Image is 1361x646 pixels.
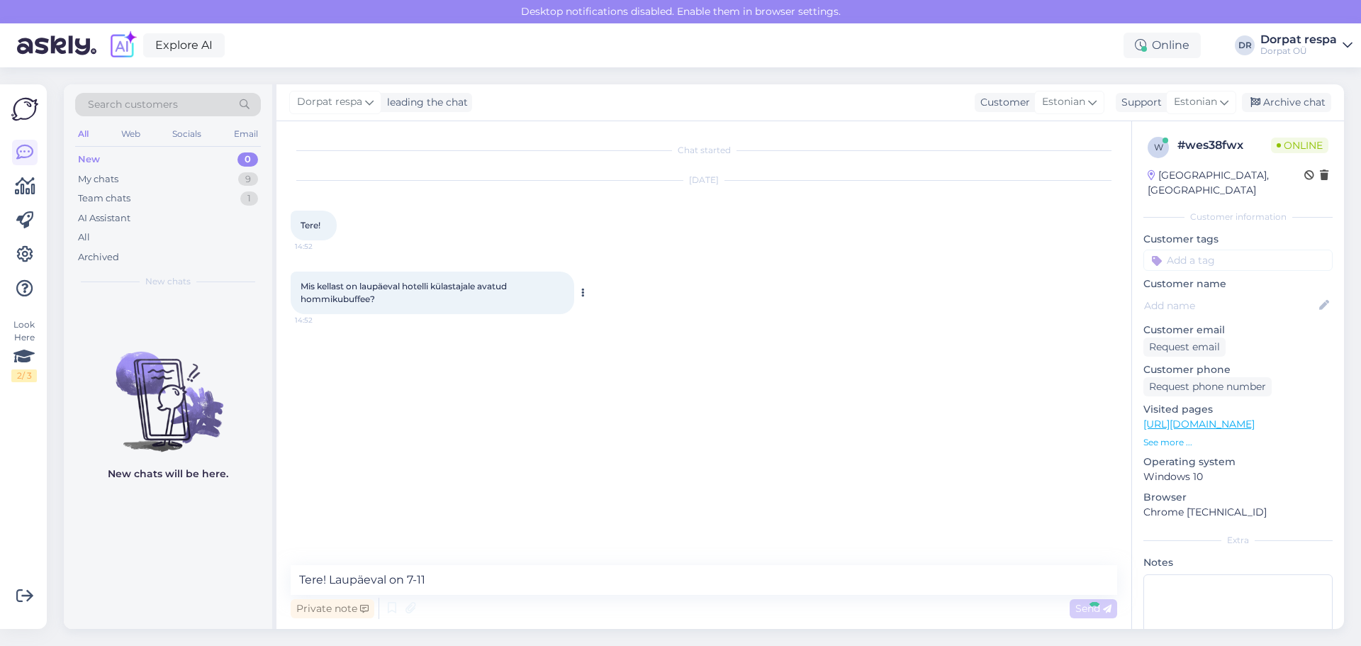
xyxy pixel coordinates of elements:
[1143,323,1333,338] p: Customer email
[108,30,138,60] img: explore-ai
[11,318,37,382] div: Look Here
[1143,250,1333,271] input: Add a tag
[1174,94,1217,110] span: Estonian
[1143,211,1333,223] div: Customer information
[231,125,261,143] div: Email
[295,315,348,325] span: 14:52
[1143,436,1333,449] p: See more ...
[11,96,38,123] img: Askly Logo
[1242,93,1331,112] div: Archive chat
[1271,138,1328,153] span: Online
[295,241,348,252] span: 14:52
[237,152,258,167] div: 0
[1143,277,1333,291] p: Customer name
[78,172,118,186] div: My chats
[1177,137,1271,154] div: # wes38fwx
[240,191,258,206] div: 1
[1143,469,1333,484] p: Windows 10
[1260,45,1337,57] div: Dorpat OÜ
[291,144,1117,157] div: Chat started
[1143,490,1333,505] p: Browser
[1235,35,1255,55] div: DR
[75,125,91,143] div: All
[238,172,258,186] div: 9
[1116,95,1162,110] div: Support
[1143,338,1226,357] div: Request email
[291,174,1117,186] div: [DATE]
[143,33,225,57] a: Explore AI
[78,230,90,245] div: All
[118,125,143,143] div: Web
[301,220,320,230] span: Tere!
[108,467,228,481] p: New chats will be here.
[64,326,272,454] img: No chats
[381,95,468,110] div: leading the chat
[1143,505,1333,520] p: Chrome [TECHNICAL_ID]
[1143,377,1272,396] div: Request phone number
[1143,534,1333,547] div: Extra
[78,191,130,206] div: Team chats
[1143,402,1333,417] p: Visited pages
[169,125,204,143] div: Socials
[78,211,130,225] div: AI Assistant
[1148,168,1304,198] div: [GEOGRAPHIC_DATA], [GEOGRAPHIC_DATA]
[1154,142,1163,152] span: w
[975,95,1030,110] div: Customer
[1260,34,1337,45] div: Dorpat respa
[88,97,178,112] span: Search customers
[1143,362,1333,377] p: Customer phone
[11,369,37,382] div: 2 / 3
[78,152,100,167] div: New
[297,94,362,110] span: Dorpat respa
[1143,455,1333,469] p: Operating system
[301,281,509,304] span: Mis kellast on laupäeval hotelli külastajale avatud hommikubuffee?
[145,275,191,288] span: New chats
[1144,298,1316,313] input: Add name
[1143,418,1255,430] a: [URL][DOMAIN_NAME]
[1042,94,1085,110] span: Estonian
[78,250,119,264] div: Archived
[1124,33,1201,58] div: Online
[1143,232,1333,247] p: Customer tags
[1143,555,1333,570] p: Notes
[1260,34,1352,57] a: Dorpat respaDorpat OÜ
